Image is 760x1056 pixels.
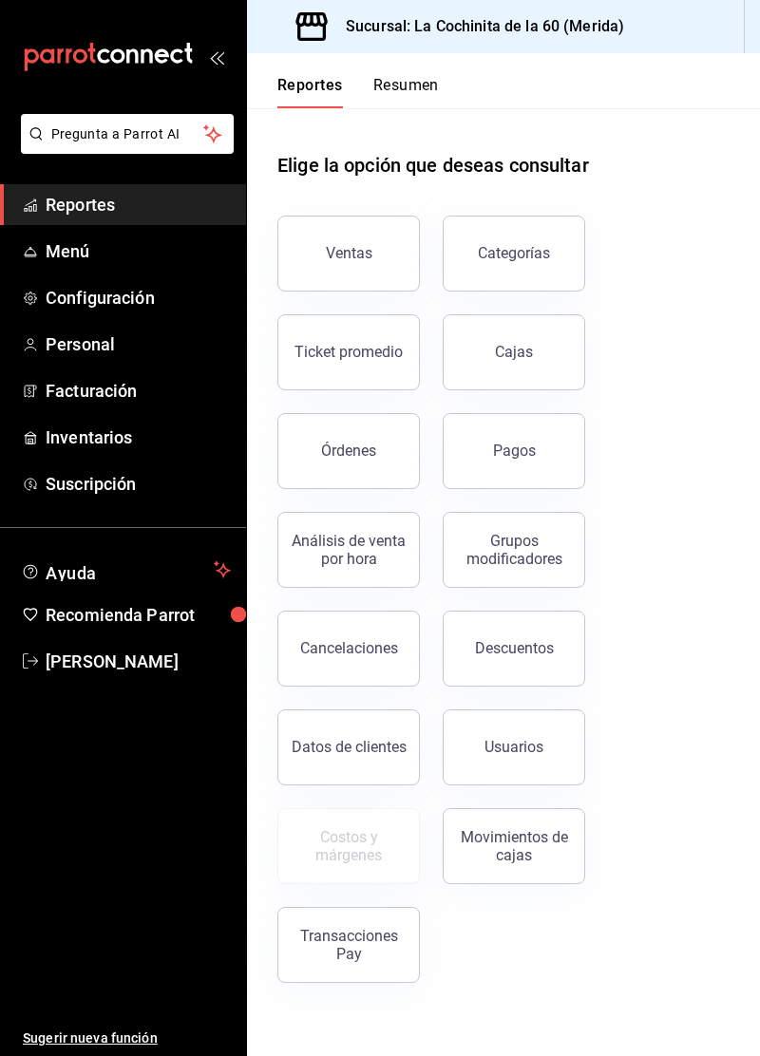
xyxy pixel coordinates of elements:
button: Usuarios [443,709,585,785]
div: Grupos modificadores [455,532,573,568]
button: Cajas [443,314,585,390]
div: Órdenes [321,442,376,460]
button: Ventas [277,216,420,292]
button: Datos de clientes [277,709,420,785]
a: Pregunta a Parrot AI [13,138,234,158]
span: Inventarios [46,424,231,450]
span: Facturación [46,378,231,404]
button: Categorías [443,216,585,292]
button: Descuentos [443,611,585,687]
div: Ticket promedio [294,343,403,361]
div: Movimientos de cajas [455,828,573,864]
button: open_drawer_menu [209,49,224,65]
div: Pagos [493,442,536,460]
div: navigation tabs [277,76,439,108]
div: Costos y márgenes [290,828,408,864]
span: Reportes [46,192,231,217]
div: Usuarios [484,738,543,756]
button: Pregunta a Parrot AI [21,114,234,154]
div: Ventas [326,244,372,262]
span: Suscripción [46,471,231,497]
span: Recomienda Parrot [46,602,231,628]
div: Cajas [495,343,533,361]
div: Datos de clientes [292,738,407,756]
div: Cancelaciones [300,639,398,657]
h1: Elige la opción que deseas consultar [277,151,589,179]
span: Pregunta a Parrot AI [51,124,204,144]
span: Personal [46,331,231,357]
span: Sugerir nueva función [23,1028,231,1048]
button: Transacciones Pay [277,907,420,983]
button: Cancelaciones [277,611,420,687]
button: Reportes [277,76,343,108]
button: Contrata inventarios para ver este reporte [277,808,420,884]
div: Categorías [478,244,550,262]
div: Transacciones Pay [290,927,408,963]
div: Descuentos [475,639,554,657]
button: Pagos [443,413,585,489]
button: Análisis de venta por hora [277,512,420,588]
span: Configuración [46,285,231,311]
button: Grupos modificadores [443,512,585,588]
button: Órdenes [277,413,420,489]
div: Análisis de venta por hora [290,532,408,568]
span: Menú [46,238,231,264]
button: Movimientos de cajas [443,808,585,884]
h3: Sucursal: La Cochinita de la 60 (Merida) [331,15,624,38]
button: Resumen [373,76,439,108]
span: Ayuda [46,558,206,581]
span: [PERSON_NAME] [46,649,231,674]
button: Ticket promedio [277,314,420,390]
